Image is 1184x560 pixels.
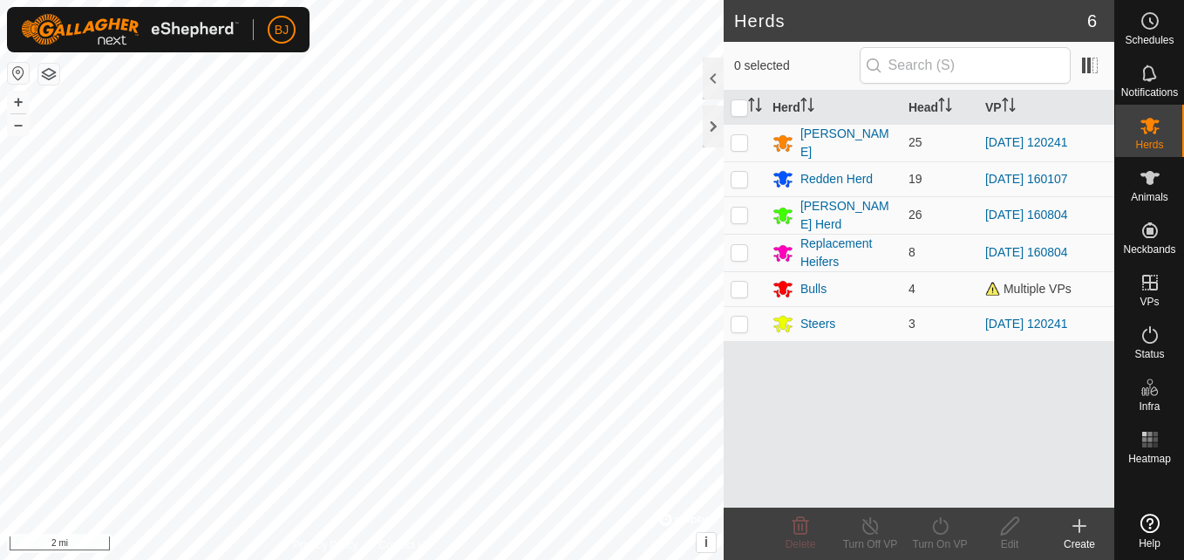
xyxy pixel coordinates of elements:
th: Head [902,91,978,125]
div: Replacement Heifers [800,235,895,271]
span: Herds [1135,140,1163,150]
span: Schedules [1125,35,1174,45]
div: Create [1045,536,1114,552]
span: 26 [908,208,922,222]
button: – [8,114,29,135]
p-sorticon: Activate to sort [748,100,762,114]
a: [DATE] 160107 [985,172,1068,186]
div: Turn Off VP [835,536,905,552]
h2: Herds [734,10,1087,31]
div: [PERSON_NAME] Herd [800,197,895,234]
p-sorticon: Activate to sort [800,100,814,114]
a: Help [1115,507,1184,556]
div: Redden Herd [800,170,873,188]
span: 4 [908,282,915,296]
a: [DATE] 120241 [985,135,1068,149]
a: [DATE] 160804 [985,245,1068,259]
th: VP [978,91,1114,125]
button: + [8,92,29,113]
input: Search (S) [860,47,1071,84]
span: Multiple VPs [985,282,1072,296]
span: Animals [1131,192,1168,202]
span: 0 selected [734,57,860,75]
span: i [704,535,708,550]
button: Reset Map [8,63,29,84]
span: Help [1139,538,1160,549]
span: Neckbands [1123,244,1175,255]
span: Delete [786,538,816,550]
img: Gallagher Logo [21,14,239,45]
div: [PERSON_NAME] [800,125,895,161]
span: Infra [1139,401,1160,412]
span: 6 [1087,8,1097,34]
span: 19 [908,172,922,186]
div: Steers [800,315,835,333]
div: Edit [975,536,1045,552]
p-sorticon: Activate to sort [938,100,952,114]
span: Status [1134,349,1164,359]
div: Turn On VP [905,536,975,552]
a: Contact Us [379,537,431,553]
span: VPs [1140,297,1159,307]
th: Herd [766,91,902,125]
a: [DATE] 160804 [985,208,1068,222]
span: 8 [908,245,915,259]
span: BJ [275,21,289,39]
span: 3 [908,317,915,331]
button: Map Layers [38,64,59,85]
a: [DATE] 120241 [985,317,1068,331]
span: Heatmap [1128,454,1171,464]
p-sorticon: Activate to sort [1002,100,1016,114]
button: i [697,533,716,552]
a: Privacy Policy [293,537,358,553]
div: Bulls [800,280,827,298]
span: Notifications [1121,87,1178,98]
span: 25 [908,135,922,149]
